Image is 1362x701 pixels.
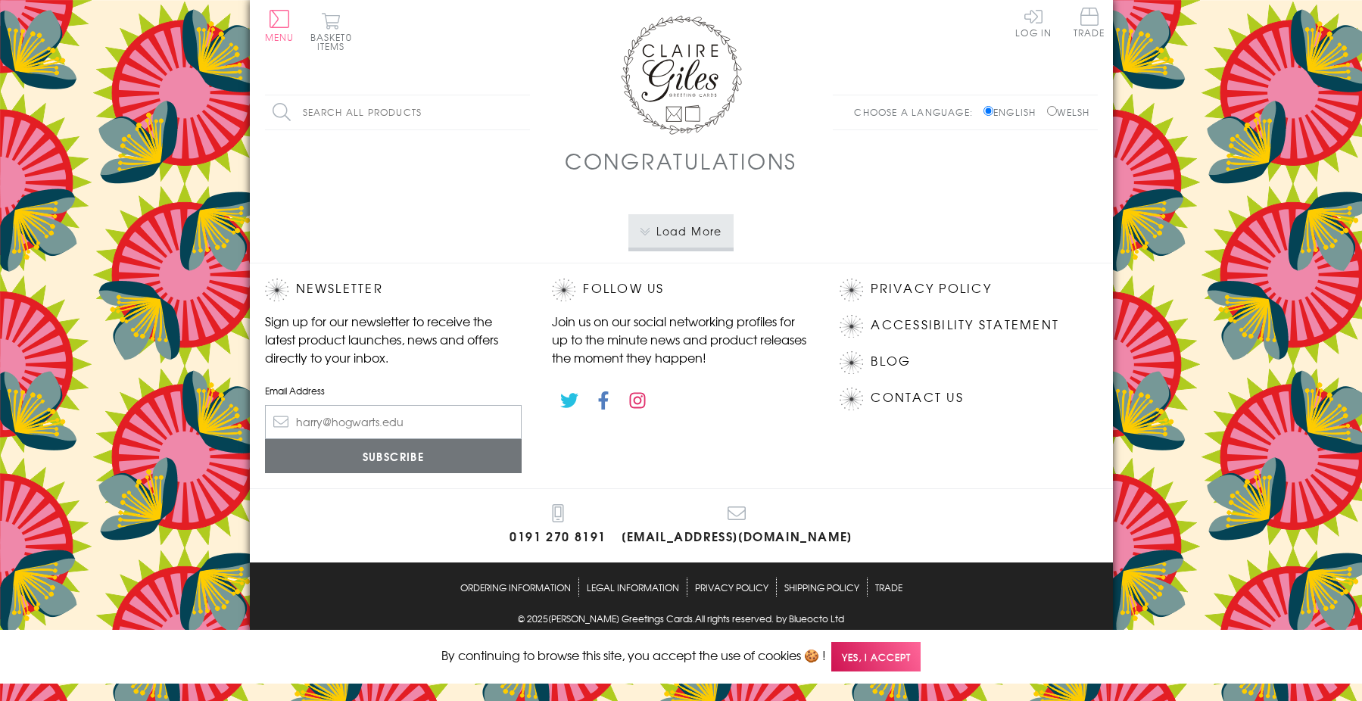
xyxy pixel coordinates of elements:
[265,279,522,301] h2: Newsletter
[552,279,809,301] h2: Follow Us
[1047,105,1090,119] label: Welsh
[871,388,963,408] a: Contact Us
[265,10,295,42] button: Menu
[776,612,844,628] a: by Blueocto Ltd
[983,106,993,116] input: English
[317,30,352,53] span: 0 items
[784,578,859,597] a: Shipping Policy
[1015,8,1052,37] a: Log In
[265,384,522,397] label: Email Address
[265,30,295,44] span: Menu
[1074,8,1105,40] a: Trade
[622,504,852,547] a: [EMAIL_ADDRESS][DOMAIN_NAME]
[621,15,742,135] img: Claire Giles Greetings Cards
[831,642,921,671] span: Yes, I accept
[871,315,1059,335] a: Accessibility Statement
[871,351,911,372] a: Blog
[265,612,1098,625] p: © 2025 .
[552,312,809,366] p: Join us on our social networking profiles for up to the minute news and product releases the mome...
[265,95,530,129] input: Search all products
[548,612,693,628] a: [PERSON_NAME] Greetings Cards
[875,578,902,597] a: Trade
[265,439,522,473] input: Subscribe
[695,578,768,597] a: Privacy Policy
[983,105,1043,119] label: English
[1047,106,1057,116] input: Welsh
[460,578,571,597] a: Ordering Information
[871,279,991,299] a: Privacy Policy
[515,95,530,129] input: Search
[265,405,522,439] input: harry@hogwarts.edu
[628,214,734,248] button: Load More
[695,612,774,625] span: All rights reserved.
[310,12,352,51] button: Basket0 items
[1074,8,1105,37] span: Trade
[565,145,797,176] h1: Congratulations
[265,312,522,366] p: Sign up for our newsletter to receive the latest product launches, news and offers directly to yo...
[510,504,606,547] a: 0191 270 8191
[854,105,980,119] p: Choose a language:
[587,578,679,597] a: Legal Information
